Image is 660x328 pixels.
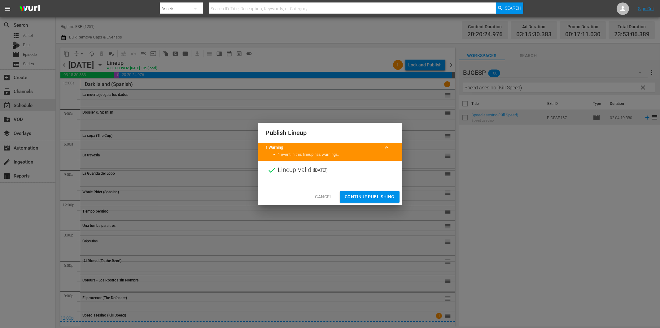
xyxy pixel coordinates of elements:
span: Search [505,2,521,14]
span: Continue Publishing [345,193,395,201]
h2: Publish Lineup [266,128,395,138]
title: 1 Warning [266,145,380,151]
button: Continue Publishing [340,191,400,203]
img: ans4CAIJ8jUAAAAAAAAAAAAAAAAAAAAAAAAgQb4GAAAAAAAAAAAAAAAAAAAAAAAAJMjXAAAAAAAAAAAAAAAAAAAAAAAAgAT5G... [15,2,45,16]
span: ( [DATE] ) [313,165,328,175]
span: keyboard_arrow_up [383,144,391,151]
button: keyboard_arrow_up [380,140,395,155]
span: Cancel [315,193,332,201]
span: menu [4,5,11,12]
li: 1 event in this lineup has warnings. [278,152,395,158]
button: Cancel [310,191,337,203]
div: Lineup Valid [258,161,402,179]
a: Sign Out [638,6,654,11]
